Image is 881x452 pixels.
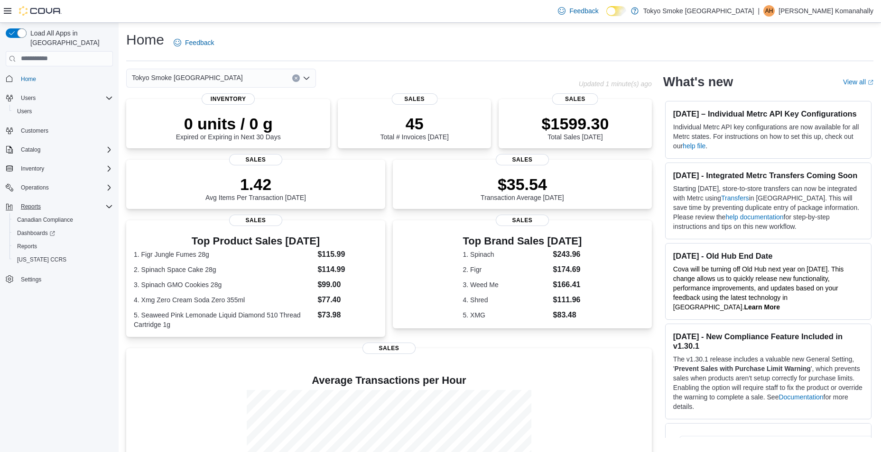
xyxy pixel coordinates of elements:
span: Cova will be turning off Old Hub next year on [DATE]. This change allows us to quickly release ne... [673,265,844,311]
span: Users [17,108,32,115]
a: Settings [17,274,45,285]
dt: 3. Spinach GMO Cookies 28g [134,280,314,289]
p: 1.42 [205,175,306,194]
span: Reports [17,243,37,250]
span: Inventory [17,163,113,174]
span: Settings [21,276,41,283]
span: Customers [17,125,113,136]
p: Starting [DATE], store-to-store transfers can now be integrated with Metrc using in [GEOGRAPHIC_D... [673,184,863,231]
button: Operations [17,182,53,193]
span: Inventory [202,93,255,105]
button: Inventory [2,162,117,175]
span: Sales [496,215,549,226]
span: Sales [552,93,598,105]
dt: 2. Spinach Space Cake 28g [134,265,314,274]
dt: 5. XMG [463,310,549,320]
button: Canadian Compliance [9,213,117,226]
span: Dark Mode [606,16,607,17]
span: [US_STATE] CCRS [17,256,66,263]
p: Individual Metrc API key configurations are now available for all Metrc states. For instructions ... [673,122,863,151]
a: help file [683,142,705,150]
p: 0 units / 0 g [176,114,281,133]
p: $1599.30 [542,114,609,133]
h3: [DATE] - Integrated Metrc Transfers Coming Soon [673,171,863,180]
a: Reports [13,241,41,252]
span: AH [765,5,773,17]
h4: Average Transactions per Hour [134,375,644,386]
span: Inventory [21,165,44,172]
a: Transfers [721,194,749,202]
h3: [DATE] - New Compliance Feature Included in v1.30.1 [673,332,863,351]
span: Dashboards [17,229,55,237]
dd: $83.48 [553,309,582,321]
dt: 5. Seaweed Pink Lemonade Liquid Diamond 510 Thread Cartridge 1g [134,310,314,329]
a: Learn More [744,303,779,311]
span: Dashboards [13,227,113,239]
span: Users [17,92,113,104]
span: Reports [13,241,113,252]
div: Anuraag Hanumanthagowdaa Komanahally [763,5,775,17]
strong: Prevent Sales with Purchase Limit Warning [675,365,811,372]
span: Settings [17,273,113,285]
span: Feedback [569,6,598,16]
span: Sales [362,343,416,354]
p: $35.54 [481,175,564,194]
button: Settings [2,272,117,286]
dd: $114.99 [317,264,377,275]
span: Sales [229,215,282,226]
button: Reports [17,201,45,212]
span: Operations [17,182,113,193]
span: Customers [21,127,48,135]
a: Dashboards [13,227,59,239]
a: Documentation [779,393,823,401]
dd: $174.69 [553,264,582,275]
div: Total # Invoices [DATE] [380,114,448,141]
button: [US_STATE] CCRS [9,253,117,266]
dd: $73.98 [317,309,377,321]
span: Reports [17,201,113,212]
img: Cova [19,6,62,16]
a: Home [17,73,40,85]
a: help documentation [725,213,783,221]
span: Sales [496,154,549,165]
a: Feedback [170,33,218,52]
dt: 3. Weed Me [463,280,549,289]
p: Tokyo Smoke [GEOGRAPHIC_DATA] [643,5,754,17]
h3: [DATE] - Old Hub End Date [673,251,863,261]
a: [US_STATE] CCRS [13,254,70,265]
p: 45 [380,114,448,133]
p: Updated 1 minute(s) ago [579,80,652,88]
button: Inventory [17,163,48,174]
button: Users [9,105,117,118]
button: Reports [9,240,117,253]
input: Dark Mode [606,6,626,16]
h3: Top Product Sales [DATE] [134,235,378,247]
dt: 4. Shred [463,295,549,305]
a: Customers [17,125,52,136]
a: Canadian Compliance [13,214,77,226]
a: View allExternal link [843,78,873,86]
dd: $166.41 [553,279,582,290]
a: Dashboards [9,226,117,240]
dt: 2. Figr [463,265,549,274]
dt: 1. Figr Jungle Fumes 28g [134,250,314,259]
button: Open list of options [303,74,310,82]
h2: What's new [663,74,733,90]
div: Avg Items Per Transaction [DATE] [205,175,306,201]
button: Catalog [2,143,117,156]
span: Home [21,75,36,83]
span: Catalog [21,146,40,154]
button: Users [2,91,117,105]
h1: Home [126,30,164,49]
div: Transaction Average [DATE] [481,175,564,201]
button: Reports [2,200,117,213]
span: Home [17,73,113,85]
button: Home [2,72,117,86]
span: Load All Apps in [GEOGRAPHIC_DATA] [27,28,113,47]
span: Washington CCRS [13,254,113,265]
h3: [DATE] – Individual Metrc API Key Configurations [673,109,863,118]
p: The v1.30.1 release includes a valuable new General Setting, ' ', which prevents sales when produ... [673,354,863,411]
span: Canadian Compliance [13,214,113,226]
span: Reports [21,203,41,210]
